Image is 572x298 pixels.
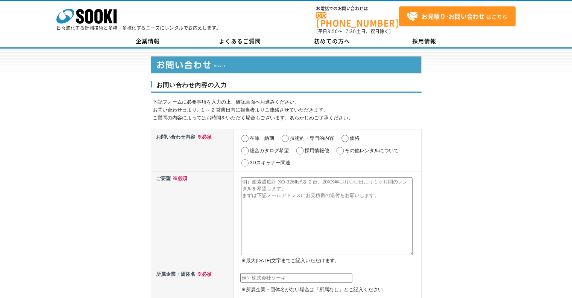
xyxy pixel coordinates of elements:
label: 技術的・専門的内容 [290,135,334,141]
a: 企業情報 [102,36,194,47]
p: 下記フォームに必要事項を入力の上、確認画面へお進みください。 お問い合わせ日より、1 ～ 2 営業日内に担当者よりご連絡させていただきます。 ご質問の内容によってはお時間をいただく場合もございま... [153,98,422,122]
label: 在庫・納期 [250,135,274,141]
span: ※必須 [195,134,212,140]
span: ※必須 [195,271,212,277]
span: お電話でのお問い合わせは [316,6,399,11]
p: ※所属企業・団体名がない場合は「所属なし」とご記入ください [241,286,419,294]
a: 採用情報 [378,36,470,47]
th: ご要望 [151,171,234,267]
label: その他レンタルについて [345,148,399,153]
strong: お見積り･お問い合わせ [422,12,485,21]
th: 所属企業・団体名 [151,267,234,296]
a: よくあるご質問 [194,36,286,47]
a: 初めての方へ [286,36,378,47]
h3: お問い合わせ内容の入力 [151,81,422,93]
a: [PHONE_NUMBER] [316,12,399,27]
span: 17:30 [343,28,356,35]
span: (平日 ～ 土日、祝日除く) [316,28,391,35]
span: はこちら [407,11,507,22]
th: お問い合わせ内容 [151,130,234,171]
span: 8:50 [328,28,338,35]
label: 採用情報他 [305,148,329,153]
img: お問い合わせ [151,56,422,73]
input: 例）株式会社ソーキ [240,273,352,283]
label: 価格 [350,135,360,141]
span: 初めての方へ [314,37,350,45]
label: 3Dスキャナー関連 [250,160,290,165]
span: ※必須 [171,176,187,181]
label: 総合カタログ希望 [250,148,289,153]
p: ※最大[DATE]文字までご記入いただけます。 [241,257,419,265]
a: お見積り･お問い合わせはこちら [399,6,516,26]
p: 日々進化する計測技術と多種・多様化するニーズにレンタルでお応えします。 [56,26,221,30]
